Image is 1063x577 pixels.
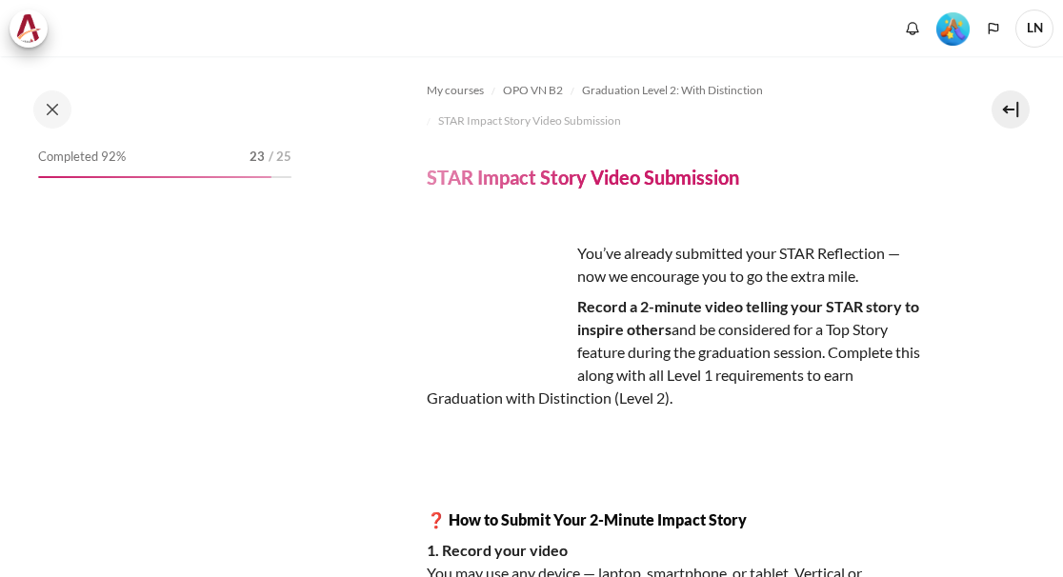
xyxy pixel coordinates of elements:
[929,10,977,46] a: Level #5
[1015,10,1053,48] span: LN
[10,10,57,48] a: Architeck Architeck
[427,79,484,102] a: My courses
[427,242,928,288] p: You’ve already submitted your STAR Reflection — now we encourage you to go the extra mile.
[438,109,621,132] a: STAR Impact Story Video Submission
[582,82,763,99] span: Graduation Level 2: With Distinction
[427,75,928,136] nav: Navigation bar
[936,12,970,46] img: Level #5
[503,82,563,99] span: OPO VN B2
[438,112,621,129] span: STAR Impact Story Video Submission
[577,297,919,338] strong: Record a 2-minute video telling your STAR story to inspire others
[898,14,927,43] div: Show notification window with no new notifications
[427,510,747,528] strong: ❓ How to Submit Your 2-Minute Impact Story
[250,148,265,167] span: 23
[269,148,291,167] span: / 25
[936,10,970,46] div: Level #5
[979,14,1008,43] button: Languages
[427,295,928,409] p: and be considered for a Top Story feature during the graduation session. Complete this along with...
[427,165,739,189] h4: STAR Impact Story Video Submission
[38,148,126,167] span: Completed 92%
[427,541,568,559] strong: 1. Record your video
[582,79,763,102] a: Graduation Level 2: With Distinction
[427,82,484,99] span: My courses
[15,14,42,43] img: Architeck
[503,79,563,102] a: OPO VN B2
[427,242,570,385] img: wsed
[38,176,271,178] div: 92%
[1015,10,1053,48] a: User menu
